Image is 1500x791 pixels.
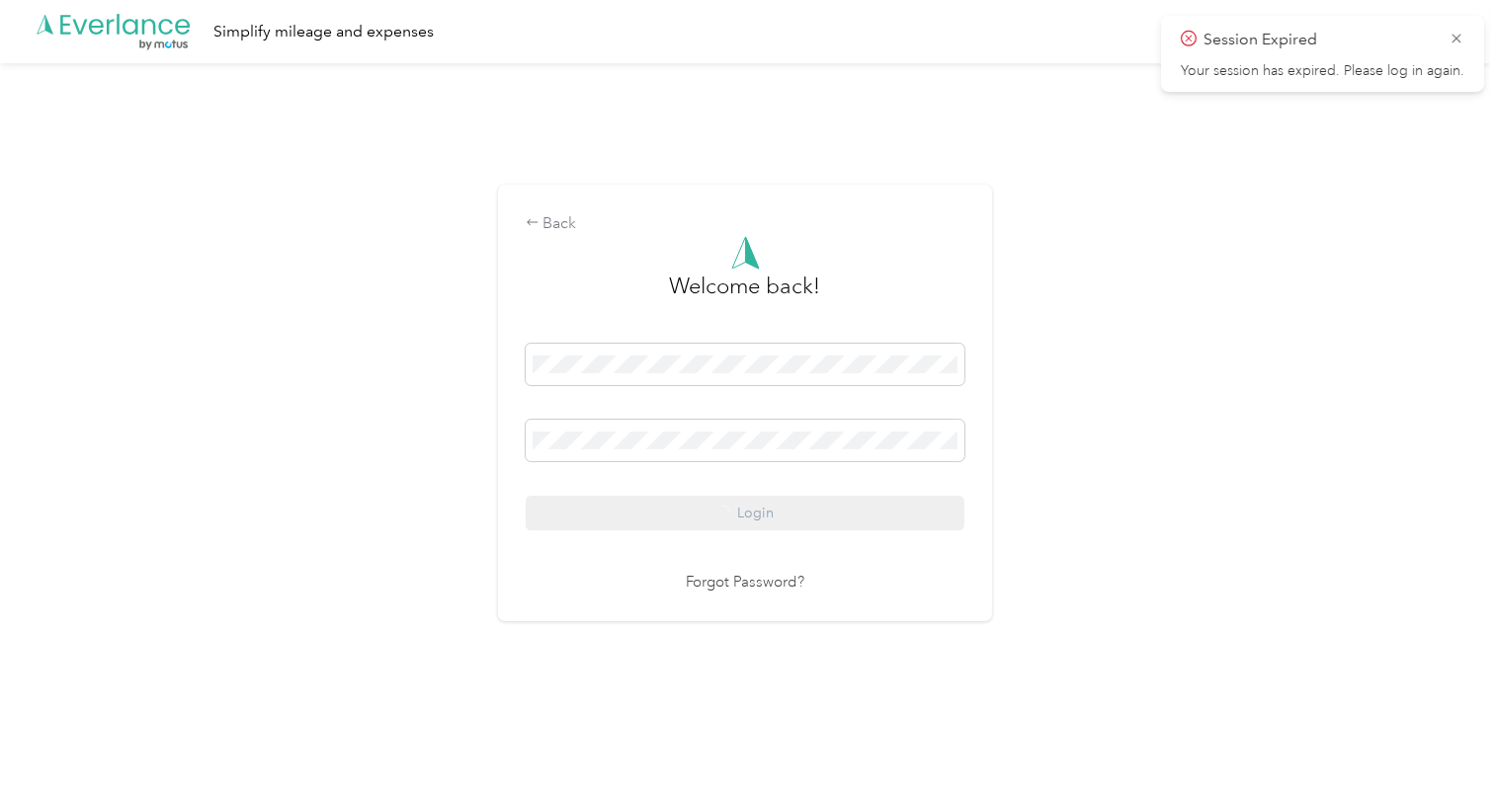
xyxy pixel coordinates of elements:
div: Simplify mileage and expenses [213,20,434,44]
iframe: Everlance-gr Chat Button Frame [1389,680,1500,791]
p: Session Expired [1204,28,1435,52]
p: Your session has expired. Please log in again. [1181,62,1464,80]
div: Back [526,212,964,236]
a: Forgot Password? [686,572,804,594]
h3: greeting [670,270,821,323]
